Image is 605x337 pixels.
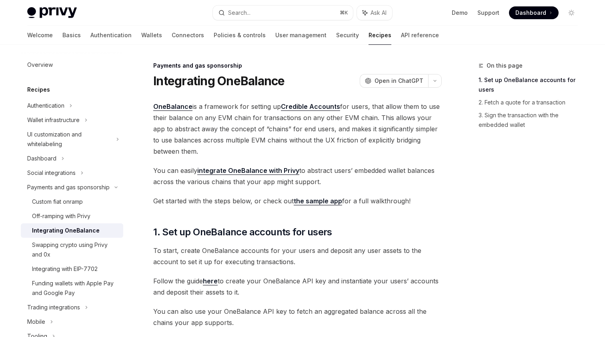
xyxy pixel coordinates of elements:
a: Support [477,9,499,17]
span: To start, create OneBalance accounts for your users and deposit any user assets to the account to... [153,245,442,267]
span: On this page [487,61,523,70]
div: Social integrations [27,168,76,178]
div: UI customization and whitelabeling [27,130,111,149]
a: Wallets [141,26,162,45]
a: integrate OneBalance with Privy [197,166,299,175]
span: Dashboard [515,9,546,17]
a: Integrating with EIP-7702 [21,262,123,276]
div: Wallet infrastructure [27,115,80,125]
h5: Recipes [27,85,50,94]
span: Get started with the steps below, or check out for a full walkthrough! [153,195,442,207]
a: here [203,277,218,285]
span: Ask AI [371,9,387,17]
span: 1. Set up OneBalance accounts for users [153,226,332,239]
a: Custom fiat onramp [21,195,123,209]
button: Toggle dark mode [565,6,578,19]
div: Mobile [27,317,45,327]
a: Connectors [172,26,204,45]
a: Off-ramping with Privy [21,209,123,223]
a: OneBalance [153,102,192,111]
div: Payments and gas sponsorship [27,183,110,192]
a: API reference [401,26,439,45]
a: Basics [62,26,81,45]
span: ⌘ K [340,10,348,16]
a: Credible Accounts [281,102,340,111]
a: Recipes [369,26,391,45]
a: the sample app [294,197,342,205]
div: Payments and gas sponsorship [153,62,442,70]
a: Integrating OneBalance [21,223,123,238]
div: Integrating with EIP-7702 [32,264,98,274]
button: Ask AI [357,6,392,20]
a: 2. Fetch a quote for a transaction [479,96,584,109]
span: Follow the guide to create your OneBalance API key and instantiate your users’ accounts and depos... [153,275,442,298]
div: Authentication [27,101,64,110]
a: 3. Sign the transaction with the embedded wallet [479,109,584,131]
img: light logo [27,7,77,18]
a: Policies & controls [214,26,266,45]
div: Off-ramping with Privy [32,211,90,221]
a: Overview [21,58,123,72]
div: Custom fiat onramp [32,197,83,207]
span: Open in ChatGPT [375,77,423,85]
a: Security [336,26,359,45]
a: Demo [452,9,468,17]
span: is a framework for setting up for users, that allow them to use their balance on any EVM chain fo... [153,101,442,157]
a: Funding wallets with Apple Pay and Google Pay [21,276,123,300]
h1: Integrating OneBalance [153,74,285,88]
div: Trading integrations [27,303,80,312]
a: 1. Set up OneBalance accounts for users [479,74,584,96]
a: Welcome [27,26,53,45]
span: You can also use your OneBalance API key to fetch an aggregated balance across all the chains you... [153,306,442,328]
div: Funding wallets with Apple Pay and Google Pay [32,279,118,298]
a: Dashboard [509,6,559,19]
button: Search...⌘K [213,6,353,20]
a: Authentication [90,26,132,45]
div: Swapping crypto using Privy and 0x [32,240,118,259]
div: Dashboard [27,154,56,163]
a: User management [275,26,327,45]
div: Search... [228,8,250,18]
a: Swapping crypto using Privy and 0x [21,238,123,262]
span: You can easily to abstract users’ embedded wallet balances across the various chains that your ap... [153,165,442,187]
div: Integrating OneBalance [32,226,100,235]
div: Overview [27,60,53,70]
button: Open in ChatGPT [360,74,428,88]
